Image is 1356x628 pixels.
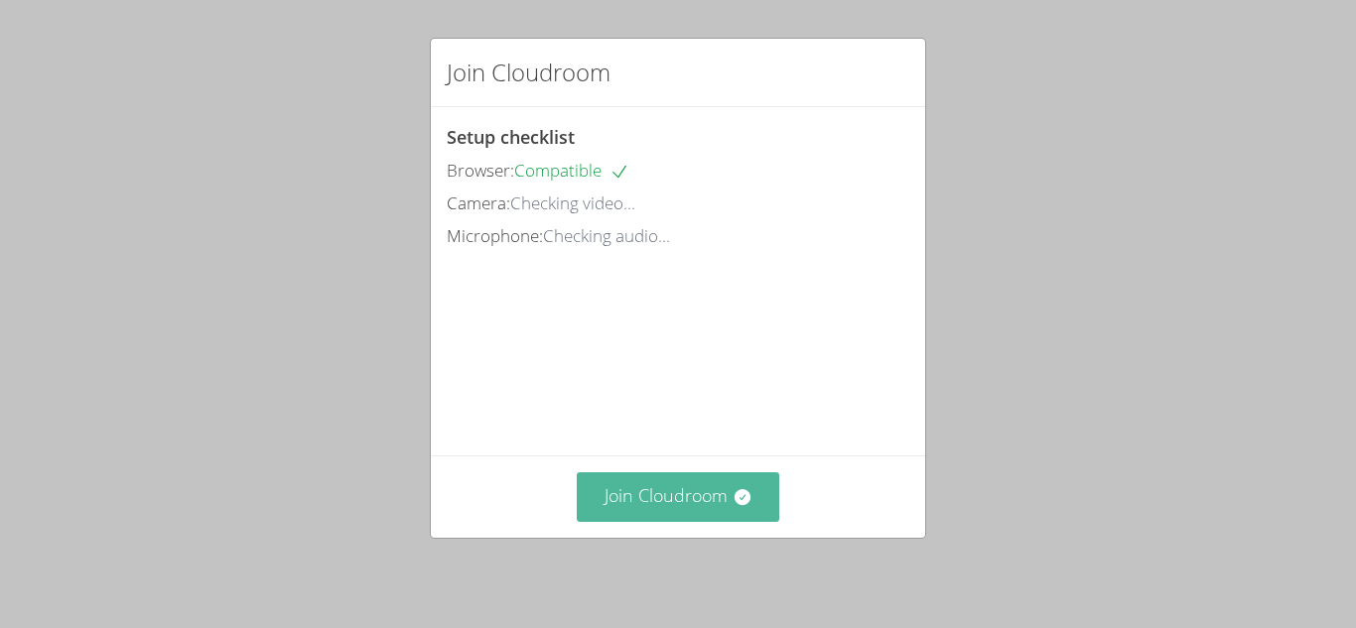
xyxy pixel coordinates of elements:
[510,191,635,214] span: Checking video...
[514,159,629,182] span: Compatible
[577,472,780,521] button: Join Cloudroom
[447,191,510,214] span: Camera:
[447,159,514,182] span: Browser:
[447,224,543,247] span: Microphone:
[447,55,610,90] h2: Join Cloudroom
[447,125,575,149] span: Setup checklist
[543,224,670,247] span: Checking audio...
